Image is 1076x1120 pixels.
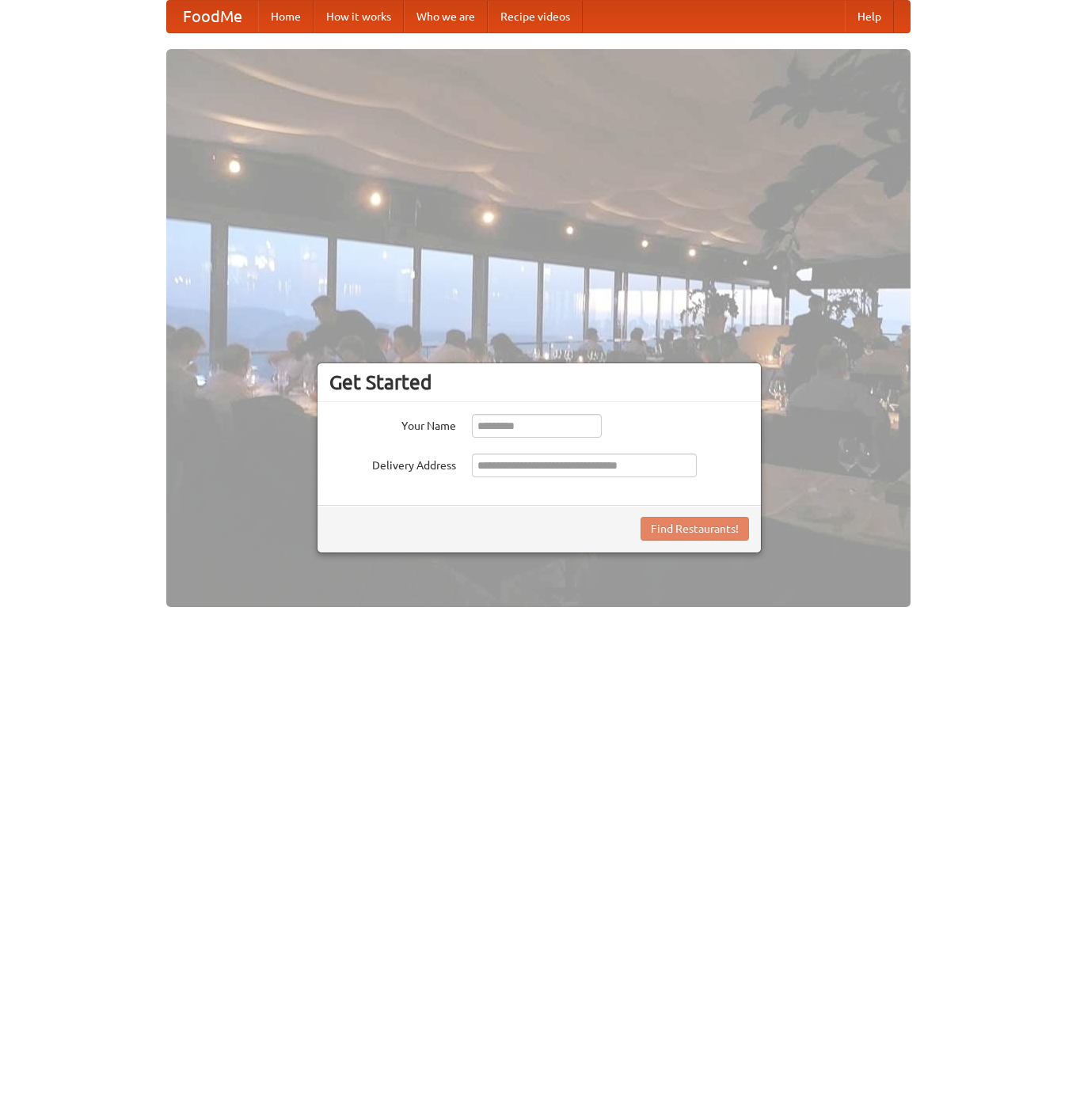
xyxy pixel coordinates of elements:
[488,1,583,32] a: Recipe videos
[329,454,456,473] label: Delivery Address
[167,1,258,32] a: FoodMe
[329,370,749,394] h3: Get Started
[845,1,894,32] a: Help
[314,1,404,32] a: How it works
[641,517,749,541] button: Find Restaurants!
[329,414,456,434] label: Your Name
[404,1,488,32] a: Who we are
[258,1,314,32] a: Home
